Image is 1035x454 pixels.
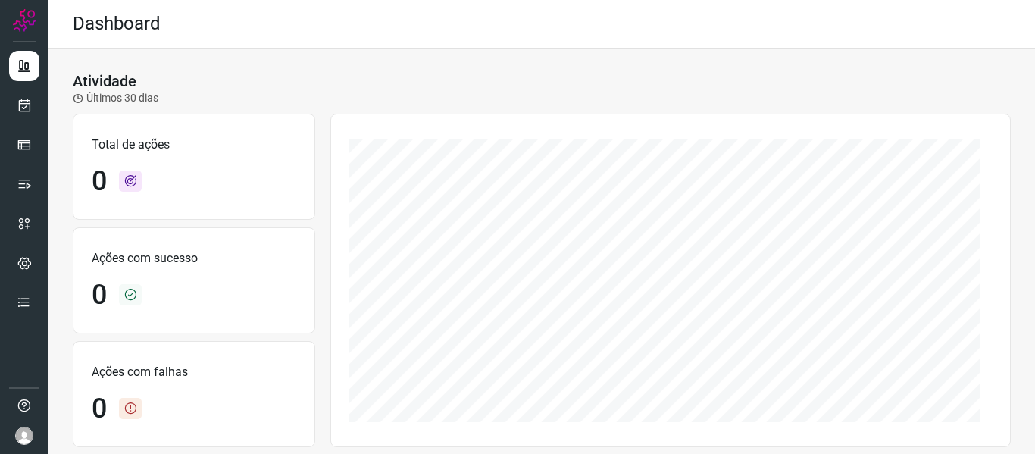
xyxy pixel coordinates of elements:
p: Ações com sucesso [92,249,296,268]
h1: 0 [92,165,107,198]
h3: Atividade [73,72,136,90]
h1: 0 [92,279,107,312]
p: Total de ações [92,136,296,154]
img: avatar-user-boy.jpg [15,427,33,445]
h2: Dashboard [73,13,161,35]
h1: 0 [92,393,107,425]
p: Últimos 30 dias [73,90,158,106]
img: Logo [13,9,36,32]
p: Ações com falhas [92,363,296,381]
